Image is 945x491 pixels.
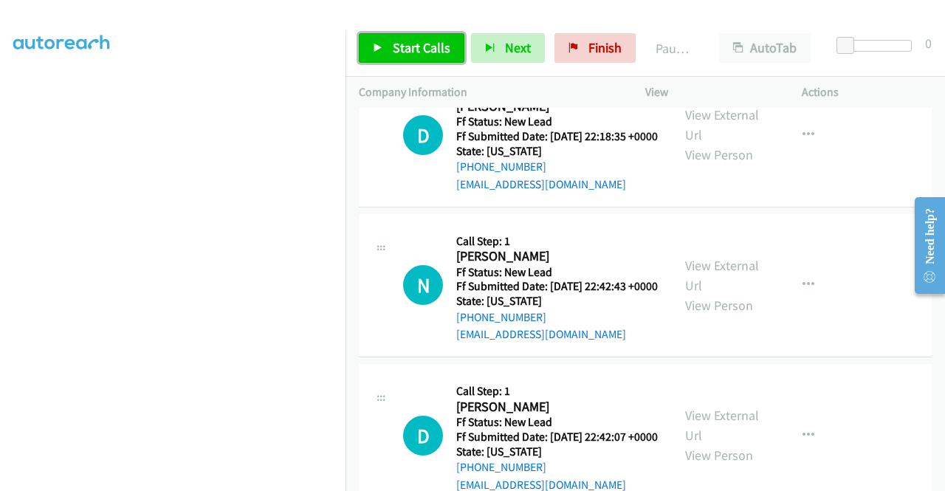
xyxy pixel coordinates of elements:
[505,39,531,56] span: Next
[359,33,464,63] a: Start Calls
[456,430,658,444] h5: Ff Submitted Date: [DATE] 22:42:07 +0000
[456,177,626,191] a: [EMAIL_ADDRESS][DOMAIN_NAME]
[685,257,759,294] a: View External Url
[645,83,775,101] p: View
[456,279,658,294] h5: Ff Submitted Date: [DATE] 22:42:43 +0000
[588,39,622,56] span: Finish
[403,265,443,305] div: The call is yet to be attempted
[456,144,658,159] h5: State: [US_STATE]
[403,416,443,456] div: The call is yet to be attempted
[456,129,658,144] h5: Ff Submitted Date: [DATE] 22:18:35 +0000
[403,115,443,155] h1: D
[456,399,658,416] h2: [PERSON_NAME]
[456,159,546,174] a: [PHONE_NUMBER]
[554,33,636,63] a: Finish
[456,294,658,309] h5: State: [US_STATE]
[403,416,443,456] h1: D
[903,187,945,304] iframe: Resource Center
[456,265,658,280] h5: Ff Status: New Lead
[456,384,658,399] h5: Call Step: 1
[685,447,753,464] a: View Person
[456,460,546,474] a: [PHONE_NUMBER]
[844,40,912,52] div: Delay between calls (in seconds)
[925,33,932,53] div: 0
[802,83,932,101] p: Actions
[456,415,658,430] h5: Ff Status: New Lead
[456,310,546,324] a: [PHONE_NUMBER]
[685,407,759,444] a: View External Url
[403,115,443,155] div: The call is yet to be attempted
[685,146,753,163] a: View Person
[719,33,811,63] button: AutoTab
[393,39,450,56] span: Start Calls
[456,444,658,459] h5: State: [US_STATE]
[656,38,693,58] p: Paused
[403,265,443,305] h1: N
[456,114,658,129] h5: Ff Status: New Lead
[685,297,753,314] a: View Person
[359,83,619,101] p: Company Information
[471,33,545,63] button: Next
[456,327,626,341] a: [EMAIL_ADDRESS][DOMAIN_NAME]
[456,234,658,249] h5: Call Step: 1
[456,248,658,265] h2: [PERSON_NAME]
